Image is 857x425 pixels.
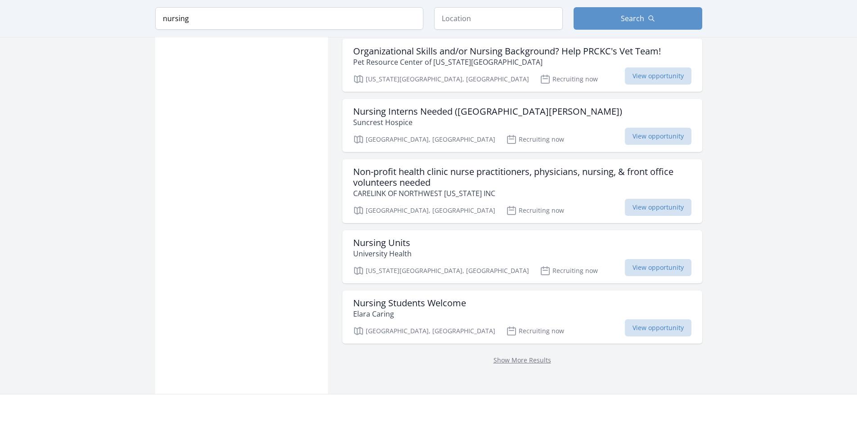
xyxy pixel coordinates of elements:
[540,74,598,85] p: Recruiting now
[625,259,691,276] span: View opportunity
[342,291,702,344] a: Nursing Students Welcome Elara Caring [GEOGRAPHIC_DATA], [GEOGRAPHIC_DATA] Recruiting now View op...
[353,237,412,248] h3: Nursing Units
[342,39,702,92] a: Organizational Skills and/or Nursing Background? Help PRCKC's Vet Team! Pet Resource Center of [U...
[342,230,702,283] a: Nursing Units University Health [US_STATE][GEOGRAPHIC_DATA], [GEOGRAPHIC_DATA] Recruiting now Vie...
[540,265,598,276] p: Recruiting now
[506,134,564,145] p: Recruiting now
[353,188,691,199] p: CARELINK OF NORTHWEST [US_STATE] INC
[353,106,622,117] h3: Nursing Interns Needed ([GEOGRAPHIC_DATA][PERSON_NAME])
[353,205,495,216] p: [GEOGRAPHIC_DATA], [GEOGRAPHIC_DATA]
[506,326,564,336] p: Recruiting now
[353,265,529,276] p: [US_STATE][GEOGRAPHIC_DATA], [GEOGRAPHIC_DATA]
[342,99,702,152] a: Nursing Interns Needed ([GEOGRAPHIC_DATA][PERSON_NAME]) Suncrest Hospice [GEOGRAPHIC_DATA], [GEOG...
[353,134,495,145] p: [GEOGRAPHIC_DATA], [GEOGRAPHIC_DATA]
[506,205,564,216] p: Recruiting now
[625,199,691,216] span: View opportunity
[353,46,661,57] h3: Organizational Skills and/or Nursing Background? Help PRCKC's Vet Team!
[574,7,702,30] button: Search
[342,159,702,223] a: Non-profit health clinic nurse practitioners, physicians, nursing, & front office volunteers need...
[353,309,466,319] p: Elara Caring
[353,326,495,336] p: [GEOGRAPHIC_DATA], [GEOGRAPHIC_DATA]
[625,67,691,85] span: View opportunity
[353,248,412,259] p: University Health
[353,57,661,67] p: Pet Resource Center of [US_STATE][GEOGRAPHIC_DATA]
[621,13,644,24] span: Search
[353,74,529,85] p: [US_STATE][GEOGRAPHIC_DATA], [GEOGRAPHIC_DATA]
[625,319,691,336] span: View opportunity
[625,128,691,145] span: View opportunity
[494,356,551,364] a: Show More Results
[155,7,423,30] input: Keyword
[353,166,691,188] h3: Non-profit health clinic nurse practitioners, physicians, nursing, & front office volunteers needed
[434,7,563,30] input: Location
[353,117,622,128] p: Suncrest Hospice
[353,298,466,309] h3: Nursing Students Welcome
